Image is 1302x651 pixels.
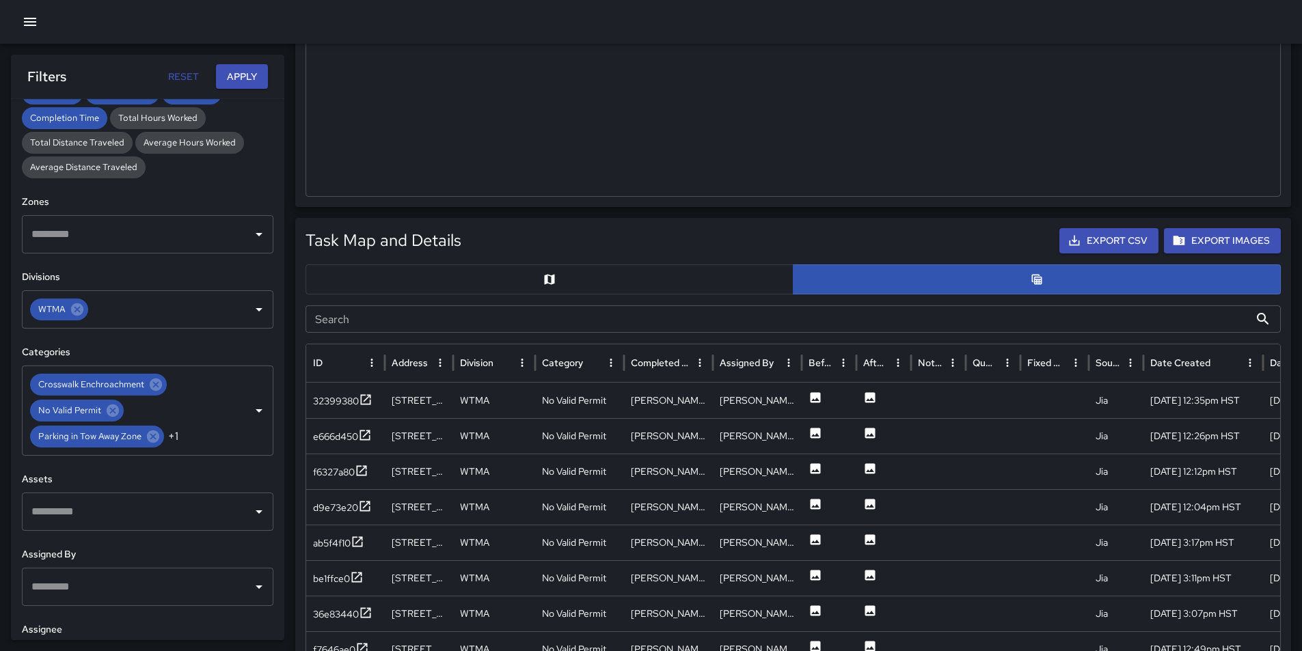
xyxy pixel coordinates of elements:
div: 334 Seaside Avenue [385,418,453,454]
div: 333 Seaside Avenue [385,560,453,596]
span: +1 [168,428,178,444]
button: Address column menu [431,353,450,372]
div: Category [542,357,583,369]
button: ID column menu [362,353,381,372]
div: WTMA [30,299,88,320]
div: 36e83440 [313,607,359,621]
button: ab5f4f10 [313,535,364,552]
div: 8/14/2025, 3:17pm HST [1143,525,1263,560]
button: Map [306,264,794,294]
button: Assigned By column menu [779,353,798,372]
svg: Map [543,273,556,286]
div: Completed By [631,357,689,369]
h6: Divisions [22,270,273,285]
div: No Valid Permit [535,525,624,560]
div: Completion Time [22,107,107,129]
button: Open [249,401,269,420]
svg: Table [1030,273,1044,286]
button: Open [249,502,269,521]
h6: Assets [22,472,273,487]
h6: Assignee [22,622,273,637]
span: Crosswalk Enchroachment [30,378,152,391]
div: Division [460,357,493,369]
div: Total Distance Traveled [22,132,133,154]
span: Total Hours Worked [110,111,206,125]
div: Average Hours Worked [135,132,244,154]
div: Jerry Funakura [713,418,802,454]
div: No Valid Permit [535,383,624,418]
button: Export Images [1164,228,1281,253]
div: e666d450 [313,430,358,443]
div: Jia [1089,489,1143,525]
div: 342 Seaside Avenue [385,383,453,418]
h6: Filters [27,66,66,87]
div: WTMA [453,560,535,596]
span: No Valid Permit [30,404,109,417]
h6: Categories [22,345,273,360]
div: Jia [1089,596,1143,631]
div: 8/14/2025, 3:11pm HST [1143,560,1263,596]
button: Quantity column menu [998,353,1017,372]
button: After Photo column menu [889,353,908,372]
button: 36e83440 [313,606,372,623]
div: WTMA [453,525,535,560]
div: 32399380 [313,394,359,408]
button: f6327a80 [313,464,368,481]
h6: Zones [22,195,273,210]
div: 334 Seaside Avenue [385,596,453,631]
div: d9e73e20 [313,501,358,514]
div: Jerry Funakura [624,418,713,454]
button: Open [249,577,269,596]
div: Jia [1089,418,1143,454]
div: 342 Seaside Avenue [385,525,453,560]
div: 8/15/2025, 12:12pm HST [1143,454,1263,489]
div: Jia [1089,383,1143,418]
div: Crosswalk Enchroachment [30,374,167,396]
button: 32399380 [313,393,372,410]
div: Jerry Funakura [624,383,713,418]
div: Date Created [1150,357,1210,369]
div: Assigned By [720,357,774,369]
button: Table [793,264,1281,294]
button: Apply [216,64,268,89]
button: Notes column menu [943,353,962,372]
div: 333 Seaside Avenue [385,454,453,489]
button: Reset [161,64,205,89]
span: Average Hours Worked [135,136,244,150]
div: Total Hours Worked [110,107,206,129]
span: WTMA [30,303,74,316]
div: Parking in Tow Away Zone [30,426,164,447]
div: WTMA [453,418,535,454]
button: Before Photo column menu [834,353,853,372]
div: WTMA [453,383,535,418]
div: Address [392,357,428,369]
button: be1ffce0 [313,570,364,587]
div: Jia [1089,525,1143,560]
h5: Task Map and Details [306,230,461,251]
span: Total Distance Traveled [22,136,133,150]
div: Jerry Funakura [624,525,713,560]
span: Average Distance Traveled [22,161,146,174]
button: d9e73e20 [313,499,372,516]
button: Completed By column menu [690,353,709,372]
div: No Valid Permit [535,560,624,596]
button: Open [249,225,269,244]
div: WTMA [453,596,535,631]
div: 333 Seaside Avenue [385,489,453,525]
div: Jia [1089,454,1143,489]
div: 8/15/2025, 12:04pm HST [1143,489,1263,525]
div: Jerry Funakura [624,454,713,489]
div: Jerry Funakura [624,596,713,631]
div: Quantity [973,357,996,369]
div: No Valid Permit [535,418,624,454]
div: After Photo [863,357,887,369]
button: Open [249,300,269,319]
div: No Valid Permit [535,489,624,525]
span: Parking in Tow Away Zone [30,430,150,443]
button: e666d450 [313,428,372,445]
div: Jerry Funakura [713,383,802,418]
div: Average Distance Traveled [22,156,146,178]
div: Source [1096,357,1120,369]
div: Jerry Funakura [624,489,713,525]
button: Category column menu [601,353,621,372]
